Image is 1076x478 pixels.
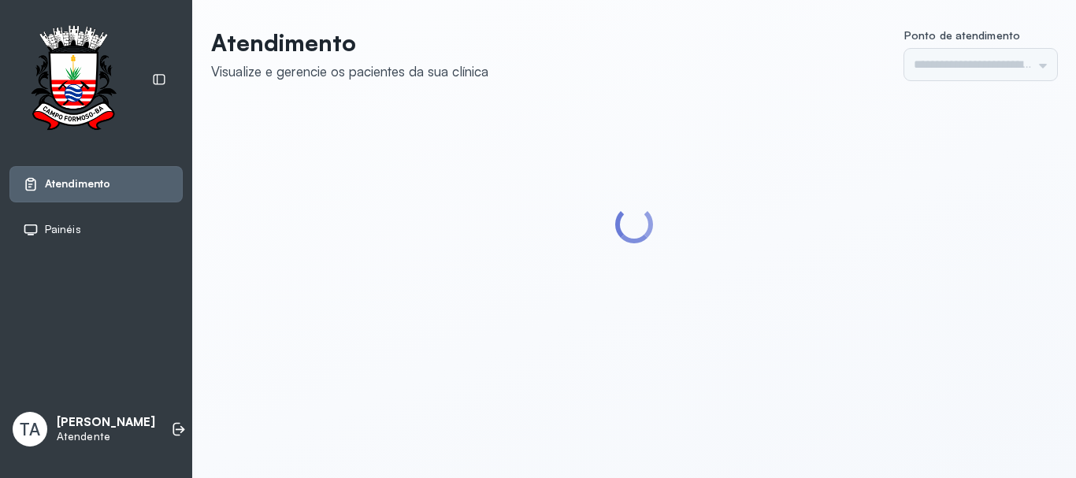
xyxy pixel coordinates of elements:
[17,25,130,135] img: Logotipo do estabelecimento
[57,430,155,443] p: Atendente
[211,28,488,57] p: Atendimento
[904,28,1020,42] span: Ponto de atendimento
[23,176,169,192] a: Atendimento
[57,415,155,430] p: [PERSON_NAME]
[211,63,488,80] div: Visualize e gerencie os pacientes da sua clínica
[45,223,81,236] span: Painéis
[45,177,110,191] span: Atendimento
